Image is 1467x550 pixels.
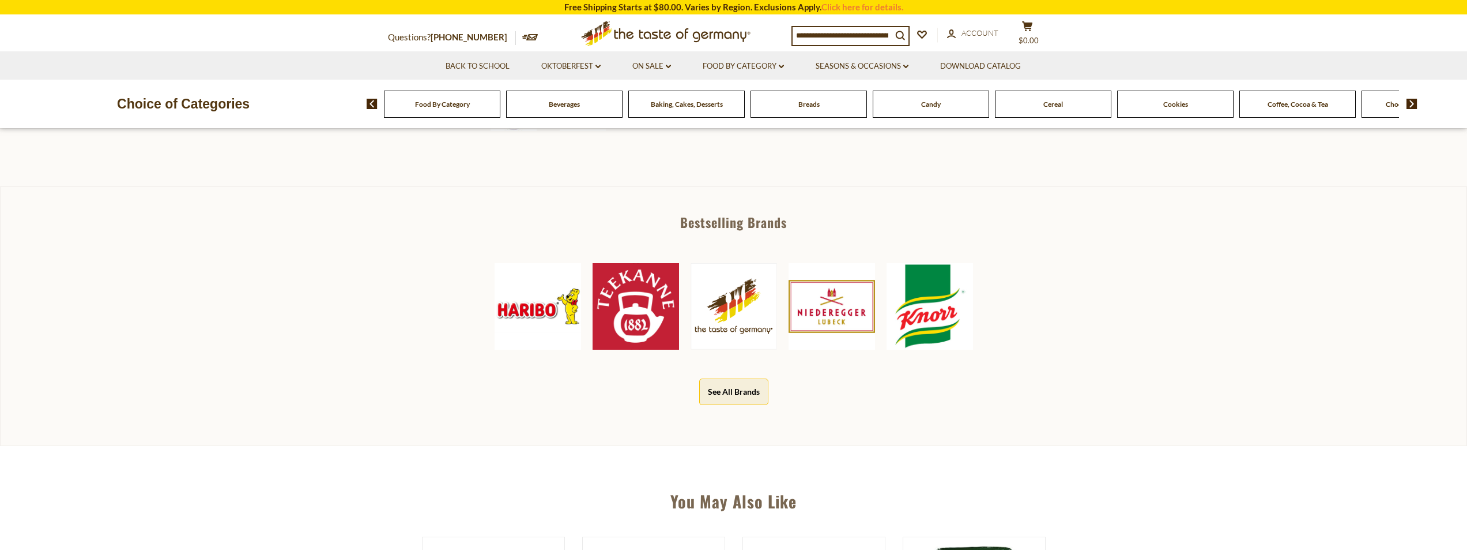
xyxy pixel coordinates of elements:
a: Beverages [549,100,580,108]
img: Niederegger [789,263,875,350]
a: On Sale [632,60,671,73]
img: The Taste of Germany [691,263,777,349]
a: [PHONE_NUMBER] [431,32,507,42]
a: Back to School [446,60,510,73]
a: Cereal [1043,100,1063,108]
span: Account [961,28,998,38]
div: You May Also Like [333,475,1134,522]
p: Questions? [388,30,516,45]
a: Cookies [1163,100,1188,108]
button: See All Brands [699,379,768,405]
div: Bestselling Brands [1,216,1466,229]
img: next arrow [1406,99,1417,109]
a: Seasons & Occasions [816,60,908,73]
a: Food By Category [415,100,470,108]
a: Candy [921,100,941,108]
img: previous arrow [367,99,378,109]
a: Breads [798,100,820,108]
a: Coffee, Cocoa & Tea [1268,100,1328,108]
a: Food By Category [703,60,784,73]
a: Click here for details. [821,2,903,12]
a: Chocolate & Marzipan [1386,100,1454,108]
button: $0.00 [1010,21,1045,50]
a: Baking, Cakes, Desserts [651,100,723,108]
a: Download Catalog [940,60,1021,73]
img: Haribo [495,263,581,350]
img: Knorr [887,263,973,350]
span: $0.00 [1019,36,1039,45]
img: Teekanne [593,263,679,350]
a: Oktoberfest [541,60,601,73]
a: Account [947,27,998,40]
